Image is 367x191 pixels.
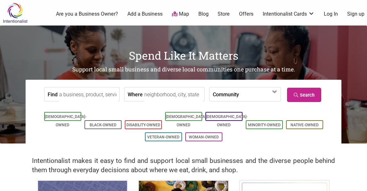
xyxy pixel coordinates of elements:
label: Find [48,87,58,101]
a: Search [287,88,321,102]
label: Community [213,87,239,101]
a: Map [172,11,189,18]
a: Are you a Business Owner? [56,11,118,18]
input: neighborhood, city, state [144,87,203,102]
a: Woman-Owned [189,135,219,139]
a: Offers [239,11,253,18]
a: [DEMOGRAPHIC_DATA]-Owned [206,114,248,127]
a: Black-Owned [90,123,116,127]
a: Veteran-Owned [147,135,180,139]
a: Add a Business [127,11,163,18]
a: Intentionalist Cards [263,11,315,18]
a: Native-Owned [291,123,319,127]
label: Where [128,87,143,101]
a: Log In [324,11,338,18]
a: Blog [198,11,209,18]
a: Store [218,11,230,18]
a: Minority-Owned [248,123,281,127]
h2: Intentionalist makes it easy to find and support local small businesses and the diverse people be... [32,156,335,175]
a: Disability-Owned [126,123,160,127]
a: Sign up [347,11,364,18]
a: [DEMOGRAPHIC_DATA]-Owned [45,114,86,127]
a: [DEMOGRAPHIC_DATA]-Owned [166,114,207,127]
input: a business, product, service [59,87,118,102]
